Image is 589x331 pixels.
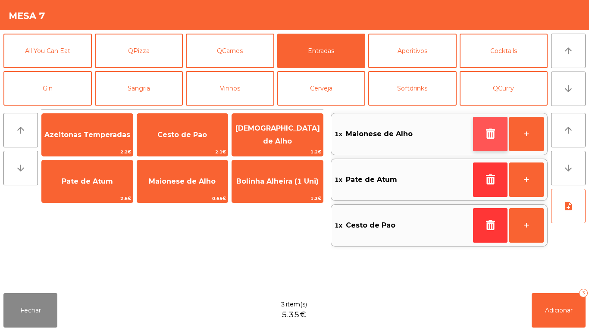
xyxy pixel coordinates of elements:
[460,34,548,68] button: Cocktails
[236,177,319,185] span: Bolinha Alheira (1 Uni)
[346,128,413,141] span: Maionese de Alho
[42,148,133,156] span: 2.2€
[551,34,586,68] button: arrow_upward
[368,34,457,68] button: Aperitivos
[563,84,573,94] i: arrow_downward
[551,151,586,185] button: arrow_downward
[95,34,183,68] button: QPizza
[3,113,38,147] button: arrow_upward
[282,309,306,321] span: 5.35€
[281,300,285,309] span: 3
[563,163,573,173] i: arrow_downward
[186,34,274,68] button: QCarnes
[9,9,45,22] h4: Mesa 7
[3,151,38,185] button: arrow_downward
[44,131,130,139] span: Azeitonas Temperadas
[346,219,395,232] span: Cesto de Pao
[286,300,307,309] span: item(s)
[186,71,274,106] button: Vinhos
[335,219,342,232] span: 1x
[137,148,228,156] span: 2.1€
[335,173,342,186] span: 1x
[232,194,323,203] span: 1.3€
[509,208,544,243] button: +
[95,71,183,106] button: Sangria
[277,34,366,68] button: Entradas
[335,128,342,141] span: 1x
[137,194,228,203] span: 0.65€
[460,71,548,106] button: QCurry
[16,163,26,173] i: arrow_downward
[235,124,320,145] span: [DEMOGRAPHIC_DATA] de Alho
[277,71,366,106] button: Cerveja
[579,289,588,297] div: 3
[42,194,133,203] span: 2.6€
[563,201,573,211] i: note_add
[3,293,57,328] button: Fechar
[509,162,544,197] button: +
[346,173,397,186] span: Pate de Atum
[3,71,92,106] button: Gin
[368,71,457,106] button: Softdrinks
[545,306,573,314] span: Adicionar
[149,177,216,185] span: Maionese de Alho
[532,293,586,328] button: Adicionar3
[551,189,586,223] button: note_add
[509,117,544,151] button: +
[157,131,207,139] span: Cesto de Pao
[563,125,573,135] i: arrow_upward
[551,72,586,106] button: arrow_downward
[16,125,26,135] i: arrow_upward
[232,148,323,156] span: 1.2€
[3,34,92,68] button: All You Can Eat
[563,46,573,56] i: arrow_upward
[62,177,113,185] span: Pate de Atum
[551,113,586,147] button: arrow_upward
